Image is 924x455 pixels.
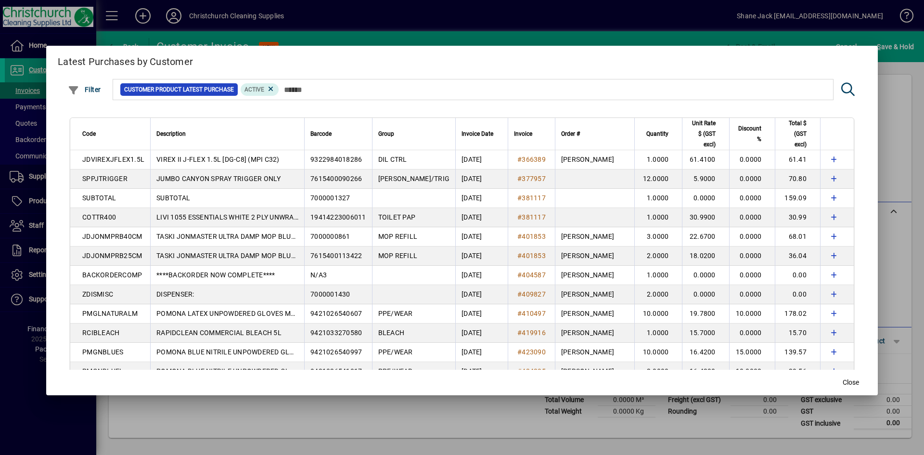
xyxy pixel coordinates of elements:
[522,213,546,221] span: 381117
[682,247,729,266] td: 18.0200
[455,324,508,343] td: [DATE]
[634,247,682,266] td: 2.0000
[555,324,635,343] td: [PERSON_NAME]
[555,285,635,304] td: [PERSON_NAME]
[455,304,508,324] td: [DATE]
[68,86,101,93] span: Filter
[156,252,339,260] span: TASKI JONMASTER ULTRA DAMP MOP BLUE REFILL 25CM
[561,129,580,139] span: Order #
[775,362,820,381] td: 29.56
[455,150,508,169] td: [DATE]
[514,250,549,261] a: #401853
[522,194,546,202] span: 381117
[156,129,298,139] div: Description
[522,156,546,163] span: 366389
[462,129,493,139] span: Invoice Date
[522,271,546,279] span: 404587
[729,362,775,381] td: 10.0000
[517,367,522,375] span: #
[514,347,549,357] a: #423090
[514,212,549,222] a: #381117
[641,129,677,139] div: Quantity
[82,329,119,337] span: RCIBLEACH
[634,285,682,304] td: 2.0000
[244,86,264,93] span: Active
[835,374,866,391] button: Close
[455,285,508,304] td: [DATE]
[634,304,682,324] td: 10.0000
[555,227,635,247] td: [PERSON_NAME]
[156,213,419,221] span: LIVI 1055 ESSENTIALS WHITE 2 PLY UNWRAPPED TOILET ROLLS 400S X 36 (6X6PK)
[682,324,729,343] td: 15.7000
[729,247,775,266] td: 0.0000
[775,227,820,247] td: 68.01
[310,175,362,182] span: 7615400090266
[82,129,144,139] div: Code
[310,252,362,260] span: 7615400113422
[156,310,329,317] span: POMONA LATEX UNPOWDERED GLOVES MEDIUM 100S
[634,343,682,362] td: 10.0000
[634,150,682,169] td: 1.0000
[735,123,762,144] span: Discount %
[682,169,729,189] td: 5.9000
[682,227,729,247] td: 22.6700
[82,233,142,240] span: JDJONMPRB40CM
[241,83,279,96] mat-chip: Product Activation Status: Active
[82,271,142,279] span: BACKORDERCOMP
[65,81,103,98] button: Filter
[378,252,418,260] span: MOP REFILL
[378,233,418,240] span: MOP REFILL
[775,247,820,266] td: 36.04
[843,377,859,388] span: Close
[156,233,339,240] span: TASKI JONMASTER ULTRA DAMP MOP BLUE REFILL 40CM
[517,233,522,240] span: #
[555,343,635,362] td: [PERSON_NAME]
[310,233,350,240] span: 7000000861
[82,194,116,202] span: SUBTOTAL
[378,129,394,139] span: Group
[775,189,820,208] td: 159.09
[775,150,820,169] td: 61.41
[634,266,682,285] td: 1.0000
[82,348,123,356] span: PMGNBLUES
[682,362,729,381] td: 16.4200
[781,118,815,150] div: Total $ (GST excl)
[514,129,532,139] span: Invoice
[555,150,635,169] td: [PERSON_NAME]
[634,169,682,189] td: 12.0000
[781,118,807,150] span: Total $ (GST excl)
[646,129,668,139] span: Quantity
[555,247,635,266] td: [PERSON_NAME]
[514,366,549,377] a: #424285
[82,252,142,260] span: JDJONMPRB25CM
[514,308,549,319] a: #410497
[517,252,522,260] span: #
[634,208,682,227] td: 1.0000
[682,304,729,324] td: 19.7800
[682,343,729,362] td: 16.4200
[729,227,775,247] td: 0.0000
[688,118,724,150] div: Unit Rate $ (GST excl)
[555,362,635,381] td: [PERSON_NAME]
[310,348,362,356] span: 9421026540997
[775,266,820,285] td: 0.00
[156,329,282,337] span: RAPIDCLEAN COMMERCIAL BLEACH 5L
[634,189,682,208] td: 1.0000
[455,343,508,362] td: [DATE]
[455,266,508,285] td: [DATE]
[514,154,549,165] a: #366389
[517,310,522,317] span: #
[729,324,775,343] td: 0.0000
[462,129,502,139] div: Invoice Date
[310,156,362,163] span: 9322984018286
[729,189,775,208] td: 0.0000
[514,193,549,203] a: #381117
[514,327,549,338] a: #419916
[729,150,775,169] td: 0.0000
[82,290,113,298] span: ZDISMISC
[514,270,549,280] a: #404587
[310,194,350,202] span: 7000001327
[310,367,362,375] span: 9421026541017
[455,227,508,247] td: [DATE]
[517,175,522,182] span: #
